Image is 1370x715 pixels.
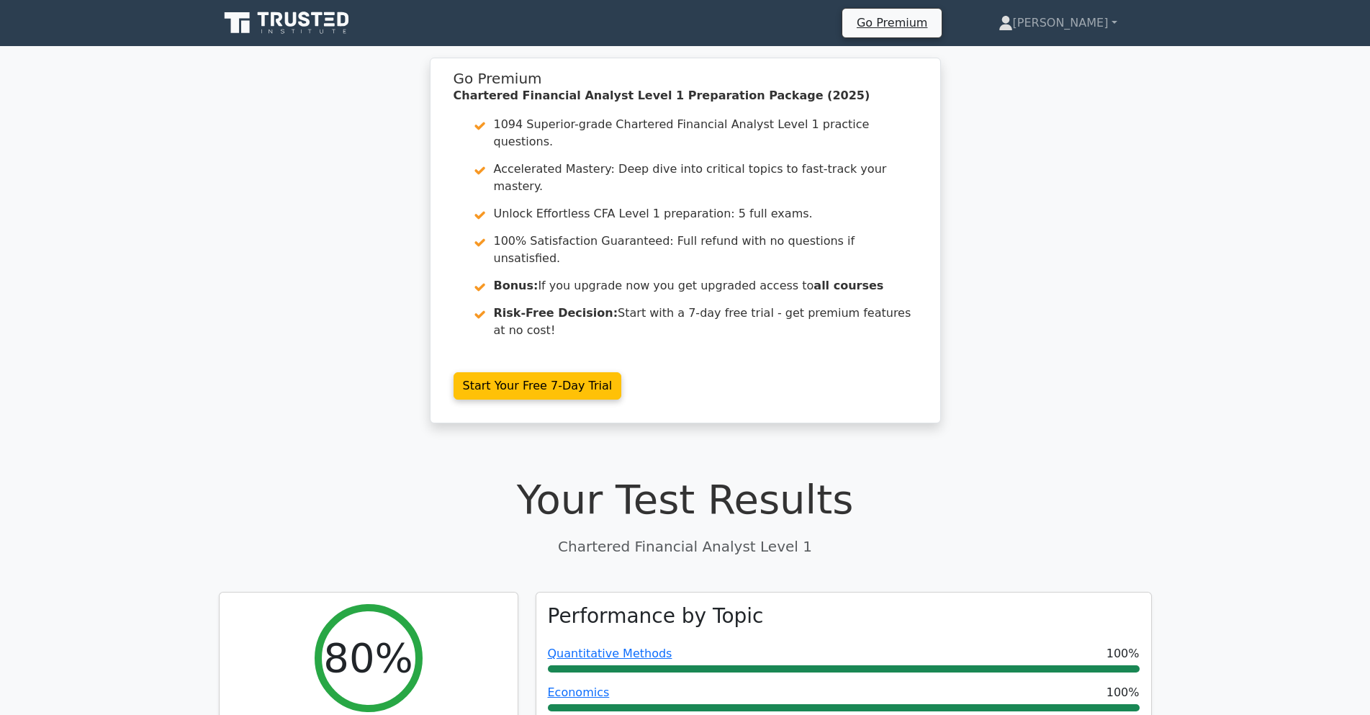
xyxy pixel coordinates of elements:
[454,372,622,400] a: Start Your Free 7-Day Trial
[219,475,1152,523] h1: Your Test Results
[548,685,610,699] a: Economics
[548,604,764,629] h3: Performance by Topic
[323,634,413,682] h2: 80%
[548,647,672,660] a: Quantitative Methods
[964,9,1152,37] a: [PERSON_NAME]
[219,536,1152,557] p: Chartered Financial Analyst Level 1
[1107,684,1140,701] span: 100%
[1107,645,1140,662] span: 100%
[848,13,936,32] a: Go Premium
